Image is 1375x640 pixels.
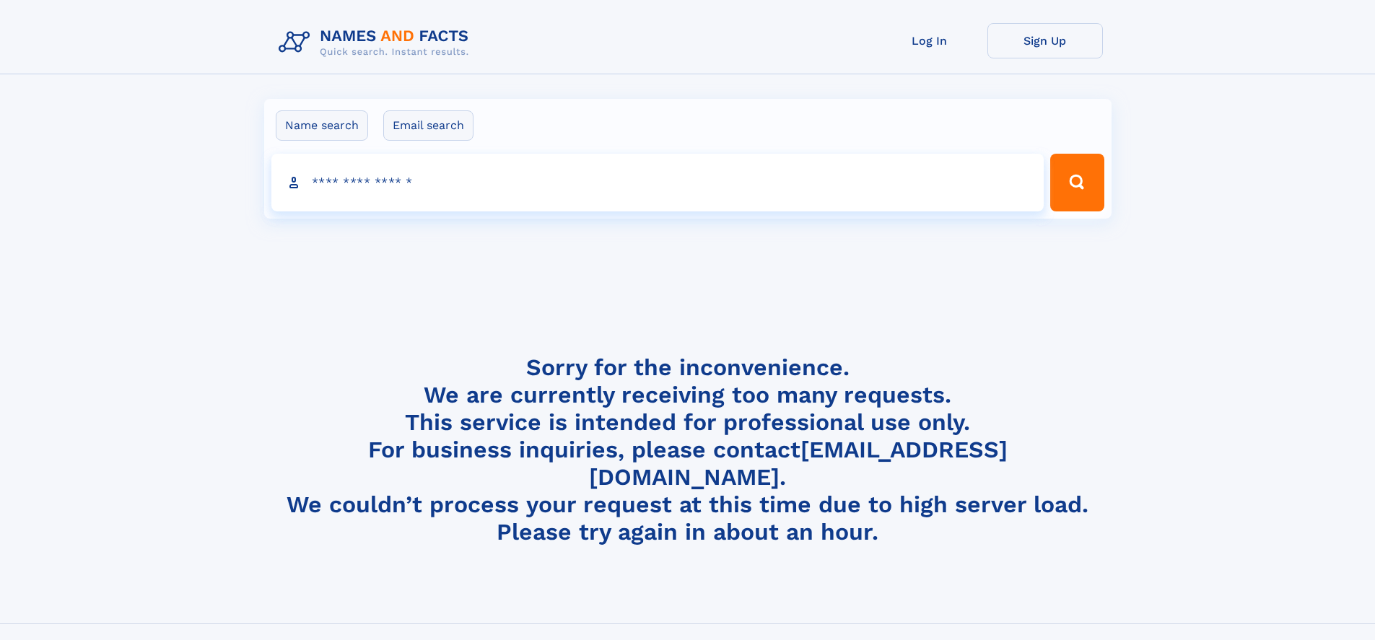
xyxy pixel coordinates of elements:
[987,23,1103,58] a: Sign Up
[1050,154,1104,211] button: Search Button
[273,354,1103,546] h4: Sorry for the inconvenience. We are currently receiving too many requests. This service is intend...
[273,23,481,62] img: Logo Names and Facts
[276,110,368,141] label: Name search
[589,436,1008,491] a: [EMAIL_ADDRESS][DOMAIN_NAME]
[383,110,473,141] label: Email search
[271,154,1044,211] input: search input
[872,23,987,58] a: Log In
